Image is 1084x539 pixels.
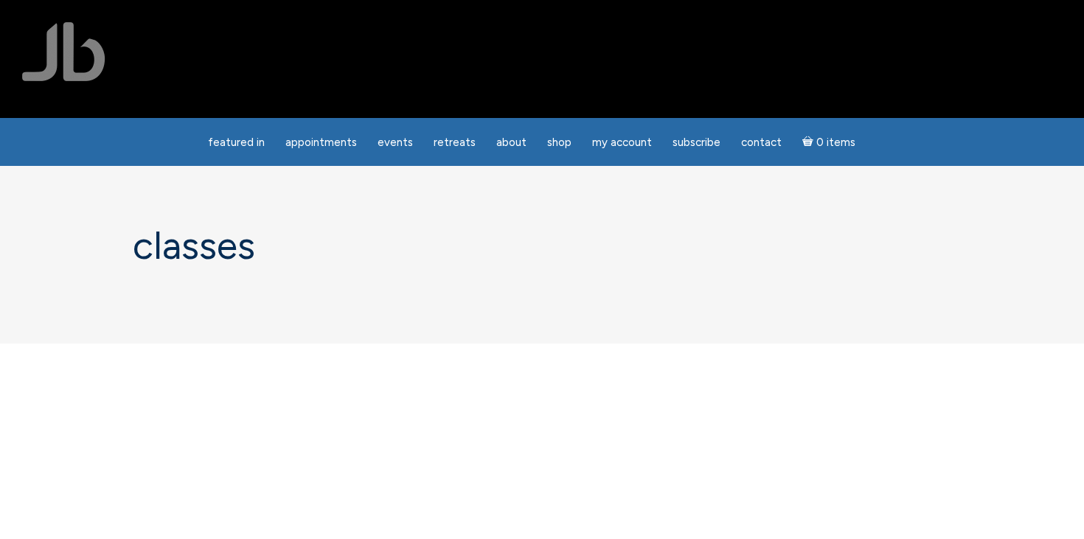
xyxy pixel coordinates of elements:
a: My Account [583,128,661,157]
span: Events [378,136,413,149]
a: Subscribe [664,128,729,157]
span: My Account [592,136,652,149]
span: Subscribe [673,136,720,149]
a: Contact [732,128,791,157]
span: About [496,136,527,149]
a: featured in [199,128,274,157]
i: Cart [802,136,816,149]
span: Appointments [285,136,357,149]
a: Shop [538,128,580,157]
span: Shop [547,136,571,149]
h1: Classes [133,225,951,267]
a: Retreats [425,128,484,157]
span: featured in [208,136,265,149]
a: Events [369,128,422,157]
span: 0 items [816,137,855,148]
a: Cart0 items [793,127,864,157]
a: Appointments [277,128,366,157]
img: Jamie Butler. The Everyday Medium [22,22,105,81]
span: Contact [741,136,782,149]
span: Retreats [434,136,476,149]
a: About [487,128,535,157]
